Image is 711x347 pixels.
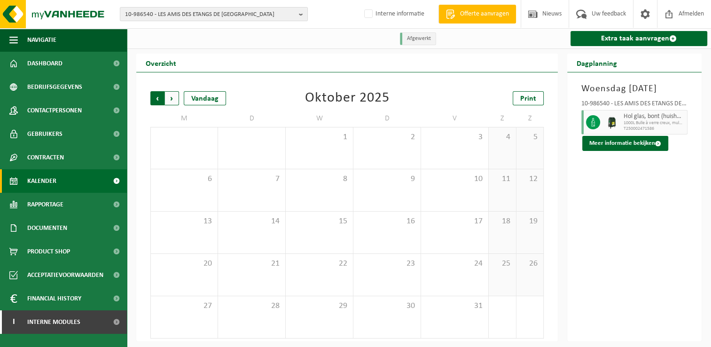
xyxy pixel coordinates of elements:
[290,259,348,269] span: 22
[286,110,353,127] td: W
[624,120,685,126] span: 1000L Bulle à verre creux, multicolore (ménager)
[125,8,295,22] span: 10-986540 - LES AMIS DES ETANGS DE [GEOGRAPHIC_DATA]
[570,31,707,46] a: Extra taak aanvragen
[362,7,424,21] label: Interne informatie
[150,110,218,127] td: M
[489,110,516,127] td: Z
[493,259,511,269] span: 25
[27,146,64,169] span: Contracten
[156,174,213,184] span: 6
[521,259,539,269] span: 26
[290,216,348,227] span: 15
[624,126,685,132] span: T250002471586
[358,301,416,311] span: 30
[521,132,539,142] span: 5
[150,91,164,105] span: Vorige
[358,216,416,227] span: 16
[27,287,81,310] span: Financial History
[27,75,82,99] span: Bedrijfsgegevens
[358,259,416,269] span: 23
[27,216,67,240] span: Documenten
[120,7,308,21] button: 10-986540 - LES AMIS DES ETANGS DE [GEOGRAPHIC_DATA]
[223,259,281,269] span: 21
[400,32,436,45] li: Afgewerkt
[513,91,544,105] a: Print
[458,9,511,19] span: Offerte aanvragen
[305,91,390,105] div: Oktober 2025
[156,259,213,269] span: 20
[520,95,536,103] span: Print
[567,54,626,72] h2: Dagplanning
[426,259,484,269] span: 24
[290,174,348,184] span: 8
[223,216,281,227] span: 14
[27,99,82,122] span: Contactpersonen
[27,240,70,263] span: Product Shop
[493,216,511,227] span: 18
[165,91,179,105] span: Volgende
[27,28,56,52] span: Navigatie
[493,174,511,184] span: 11
[358,174,416,184] span: 9
[421,110,489,127] td: V
[9,310,18,334] span: I
[516,110,544,127] td: Z
[358,132,416,142] span: 2
[426,174,484,184] span: 10
[136,54,186,72] h2: Overzicht
[426,132,484,142] span: 3
[27,193,63,216] span: Rapportage
[218,110,286,127] td: D
[438,5,516,24] a: Offerte aanvragen
[624,113,685,120] span: Hol glas, bont (huishoudelijk)
[426,301,484,311] span: 31
[353,110,421,127] td: D
[27,169,56,193] span: Kalender
[223,301,281,311] span: 28
[426,216,484,227] span: 17
[290,301,348,311] span: 29
[156,301,213,311] span: 27
[184,91,226,105] div: Vandaag
[521,216,539,227] span: 19
[156,216,213,227] span: 13
[27,310,80,334] span: Interne modules
[290,132,348,142] span: 1
[27,263,103,287] span: Acceptatievoorwaarden
[581,101,688,110] div: 10-986540 - LES AMIS DES ETANGS DE [GEOGRAPHIC_DATA]
[605,115,619,129] img: CR-HR-1C-1000-PES-01
[493,132,511,142] span: 4
[223,174,281,184] span: 7
[582,136,668,151] button: Meer informatie bekijken
[27,52,63,75] span: Dashboard
[581,82,688,96] h3: Woensdag [DATE]
[27,122,63,146] span: Gebruikers
[521,174,539,184] span: 12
